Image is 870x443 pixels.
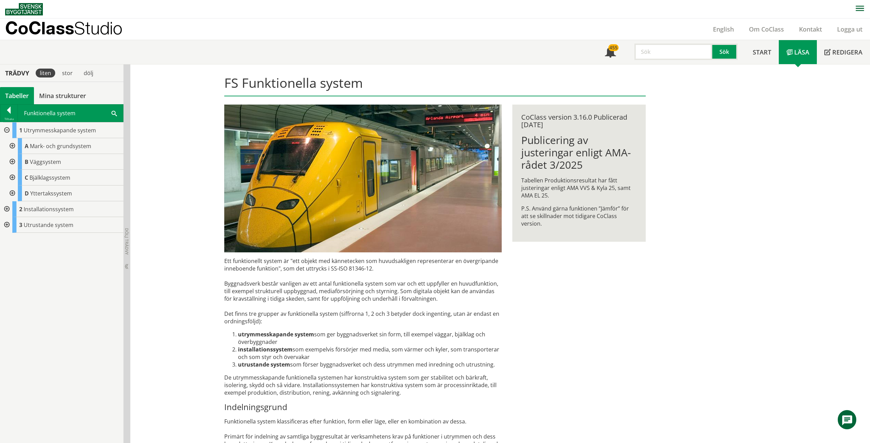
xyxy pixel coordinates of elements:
[521,205,637,227] p: P.S. Använd gärna funktionen ”Jämför” för att se skillnader mot tidigare CoClass version.
[25,174,28,181] span: C
[779,40,817,64] a: Läsa
[25,190,29,197] span: D
[58,69,77,77] div: stor
[794,48,809,56] span: Läsa
[5,24,122,32] p: CoClass
[124,228,130,255] span: Dölj trädvy
[608,44,619,51] div: 455
[19,221,22,229] span: 3
[29,174,70,181] span: Bjälklagssystem
[24,205,74,213] span: Installationssystem
[597,40,623,64] a: 455
[74,18,122,38] span: Studio
[521,134,637,171] h1: Publicering av justeringar enligt AMA-rådet 3/2025
[25,142,28,150] span: A
[791,25,830,33] a: Kontakt
[832,48,862,56] span: Redigera
[634,44,712,60] input: Sök
[238,331,502,346] li: som ger byggnadsverket sin form, till exempel väggar, bjälklag och överbyggnader
[24,127,96,134] span: Utrymmesskapande system
[224,402,502,412] h3: Indelningsgrund
[705,25,741,33] a: English
[238,361,290,368] strong: utrustande system
[238,346,502,361] li: som exempelvis försörjer med media, som värmer och kyler, som trans­porterar och som styr och öve...
[0,116,17,122] div: Tillbaka
[224,75,646,96] h1: FS Funktionella system
[224,105,502,252] img: arlanda-express-2.jpg
[36,69,55,77] div: liten
[30,142,91,150] span: Mark- och grundsystem
[1,69,33,77] div: Trädvy
[745,40,779,64] a: Start
[25,158,28,166] span: B
[521,113,637,129] div: CoClass version 3.16.0 Publicerad [DATE]
[24,221,73,229] span: Utrustande system
[238,361,502,368] li: som förser byggnadsverket och dess utrymmen med inredning och utrustning.
[830,25,870,33] a: Logga ut
[19,205,22,213] span: 2
[741,25,791,33] a: Om CoClass
[753,48,771,56] span: Start
[5,19,137,40] a: CoClassStudio
[111,109,117,117] span: Sök i tabellen
[238,346,293,353] strong: installationssystem
[18,105,123,122] div: Funktionella system
[30,190,72,197] span: Yttertakssystem
[19,127,22,134] span: 1
[80,69,97,77] div: dölj
[817,40,870,64] a: Redigera
[34,87,91,104] a: Mina strukturer
[30,158,61,166] span: Väggsystem
[521,177,637,199] p: Tabellen Produktionsresultat har fått justeringar enligt AMA VVS & Kyla 25, samt AMA EL 25.
[5,3,43,15] img: Svensk Byggtjänst
[238,331,314,338] strong: utrymmesskapande system
[605,47,616,58] span: Notifikationer
[712,44,738,60] button: Sök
